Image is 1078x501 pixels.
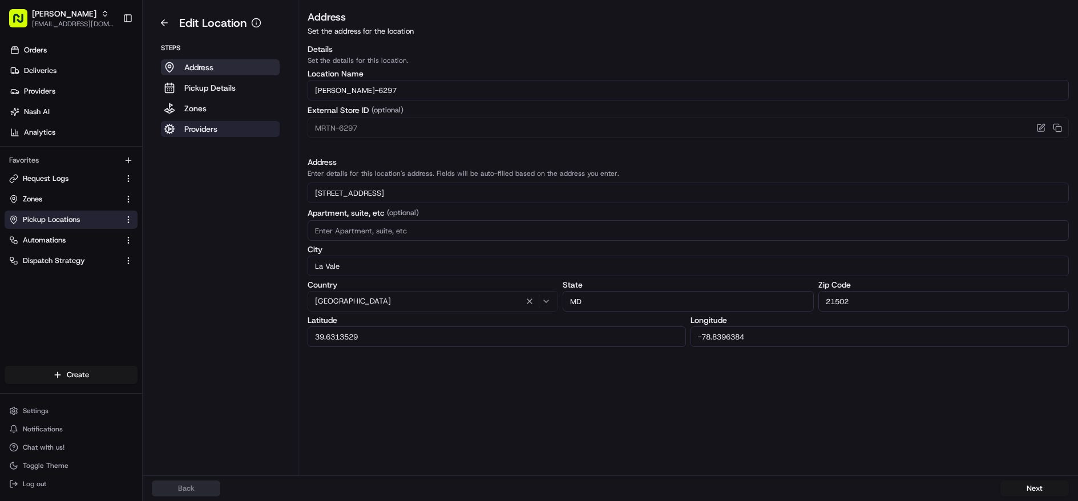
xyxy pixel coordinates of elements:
[30,74,188,86] input: Clear
[9,173,119,184] a: Request Logs
[308,281,558,289] label: Country
[308,105,1069,115] label: External Store ID
[5,231,138,249] button: Automations
[5,41,142,59] a: Orders
[5,366,138,384] button: Create
[308,183,1069,203] input: Enter address
[308,43,1069,55] h3: Details
[11,46,208,64] p: Welcome 👋
[308,80,1069,100] input: Location name
[387,208,419,218] span: (optional)
[11,167,21,176] div: 📗
[691,326,1069,347] input: Enter Longitude
[24,45,47,55] span: Orders
[92,161,188,181] a: 💻API Documentation
[7,161,92,181] a: 📗Knowledge Base
[23,194,42,204] span: Zones
[96,167,106,176] div: 💻
[179,15,247,31] h1: Edit Location
[24,66,56,76] span: Deliveries
[161,43,280,52] p: Steps
[5,476,138,492] button: Log out
[9,194,119,204] a: Zones
[308,326,686,347] input: Enter Latitude
[161,100,280,116] button: Zones
[23,215,80,225] span: Pickup Locations
[184,103,207,114] p: Zones
[9,235,119,245] a: Automations
[23,406,49,415] span: Settings
[194,112,208,126] button: Start new chat
[308,291,558,312] button: [GEOGRAPHIC_DATA]
[11,109,32,130] img: 1736555255976-a54dd68f-1ca7-489b-9aae-adbdc363a1c4
[114,193,138,202] span: Pylon
[308,316,686,324] label: Latitude
[691,316,1069,324] label: Longitude
[308,70,1069,78] label: Location Name
[1000,480,1069,496] button: Next
[11,11,34,34] img: Nash
[23,235,66,245] span: Automations
[184,82,236,94] p: Pickup Details
[32,19,114,29] button: [EMAIL_ADDRESS][DOMAIN_NAME]
[818,291,1069,312] input: Enter Zip Code
[24,127,55,138] span: Analytics
[315,296,391,306] span: [GEOGRAPHIC_DATA]
[308,245,1069,253] label: City
[5,151,138,169] div: Favorites
[563,281,813,289] label: State
[308,156,1069,168] h3: Address
[67,370,89,380] span: Create
[5,169,138,188] button: Request Logs
[5,62,142,80] a: Deliveries
[5,103,142,121] a: Nash AI
[184,123,217,135] p: Providers
[108,165,183,177] span: API Documentation
[308,9,1069,25] h3: Address
[161,59,280,75] button: Address
[308,26,1069,37] p: Set the address for the location
[5,403,138,419] button: Settings
[5,82,142,100] a: Providers
[39,109,187,120] div: Start new chat
[23,256,85,266] span: Dispatch Strategy
[563,291,813,312] input: Enter State
[308,208,1069,218] label: Apartment, suite, etc
[9,215,119,225] a: Pickup Locations
[23,165,87,177] span: Knowledge Base
[5,5,118,32] button: [PERSON_NAME][EMAIL_ADDRESS][DOMAIN_NAME]
[5,421,138,437] button: Notifications
[9,256,119,266] a: Dispatch Strategy
[5,439,138,455] button: Chat with us!
[39,120,144,130] div: We're available if you need us!
[23,443,64,452] span: Chat with us!
[308,56,1069,65] p: Set the details for this location.
[372,105,403,115] span: (optional)
[5,211,138,229] button: Pickup Locations
[5,190,138,208] button: Zones
[308,118,1069,138] input: Enter External Store ID
[818,281,1069,289] label: Zip Code
[308,169,1069,178] p: Enter details for this location's address. Fields will be auto-filled based on the address you en...
[23,479,46,488] span: Log out
[308,256,1069,276] input: Enter City
[23,461,68,470] span: Toggle Theme
[80,193,138,202] a: Powered byPylon
[184,62,213,73] p: Address
[5,123,142,142] a: Analytics
[308,220,1069,241] input: Enter Apartment, suite, etc
[161,80,280,96] button: Pickup Details
[32,8,96,19] button: [PERSON_NAME]
[161,121,280,137] button: Providers
[24,107,50,117] span: Nash AI
[23,425,63,434] span: Notifications
[5,458,138,474] button: Toggle Theme
[24,86,55,96] span: Providers
[5,252,138,270] button: Dispatch Strategy
[23,173,68,184] span: Request Logs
